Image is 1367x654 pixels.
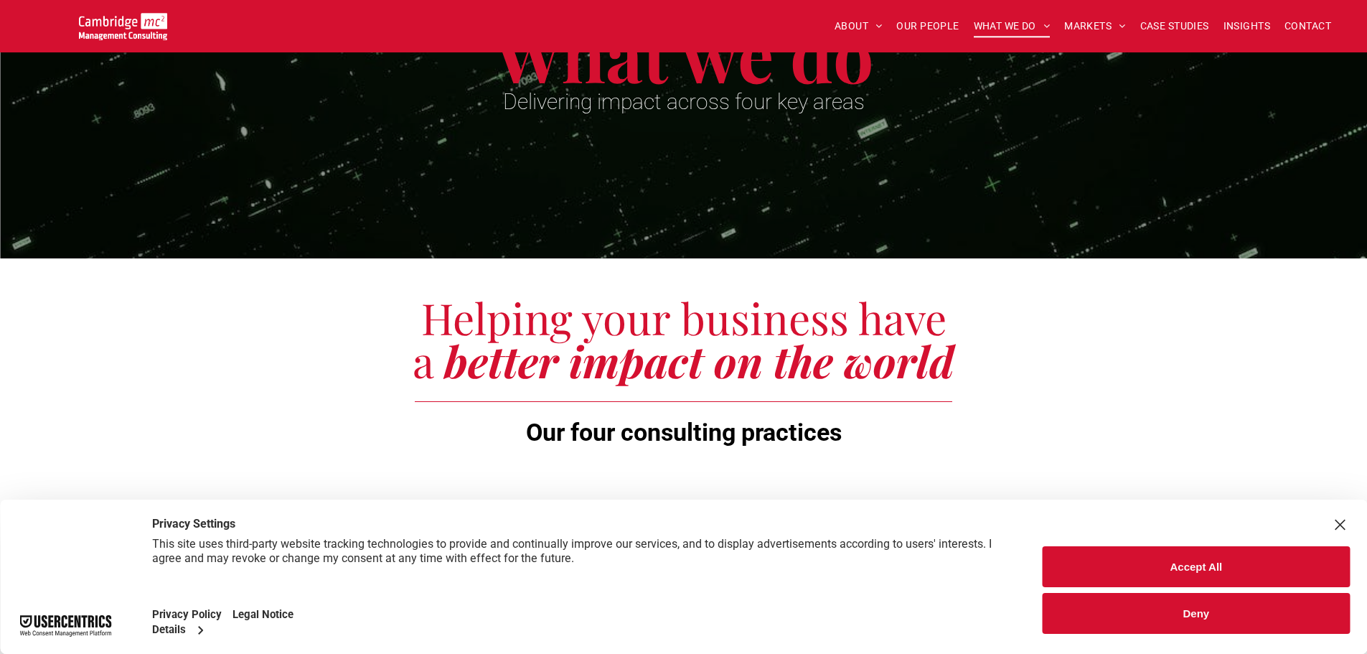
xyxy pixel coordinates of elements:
span: Our four consulting practices [526,418,842,447]
a: CASE STUDIES [1133,15,1216,37]
a: MARKETS [1057,15,1132,37]
span: better impact on the world [444,332,954,389]
span: Helping your business have a [413,289,946,389]
span: What we do [494,6,874,101]
img: Go to Homepage [79,13,167,40]
a: WHAT WE DO [967,15,1058,37]
a: INSIGHTS [1216,15,1277,37]
a: ABOUT [827,15,890,37]
span: Delivering impact across four key areas [503,89,865,114]
a: CONTACT [1277,15,1338,37]
a: Your Business Transformed | Cambridge Management Consulting [79,15,167,30]
a: OUR PEOPLE [889,15,966,37]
